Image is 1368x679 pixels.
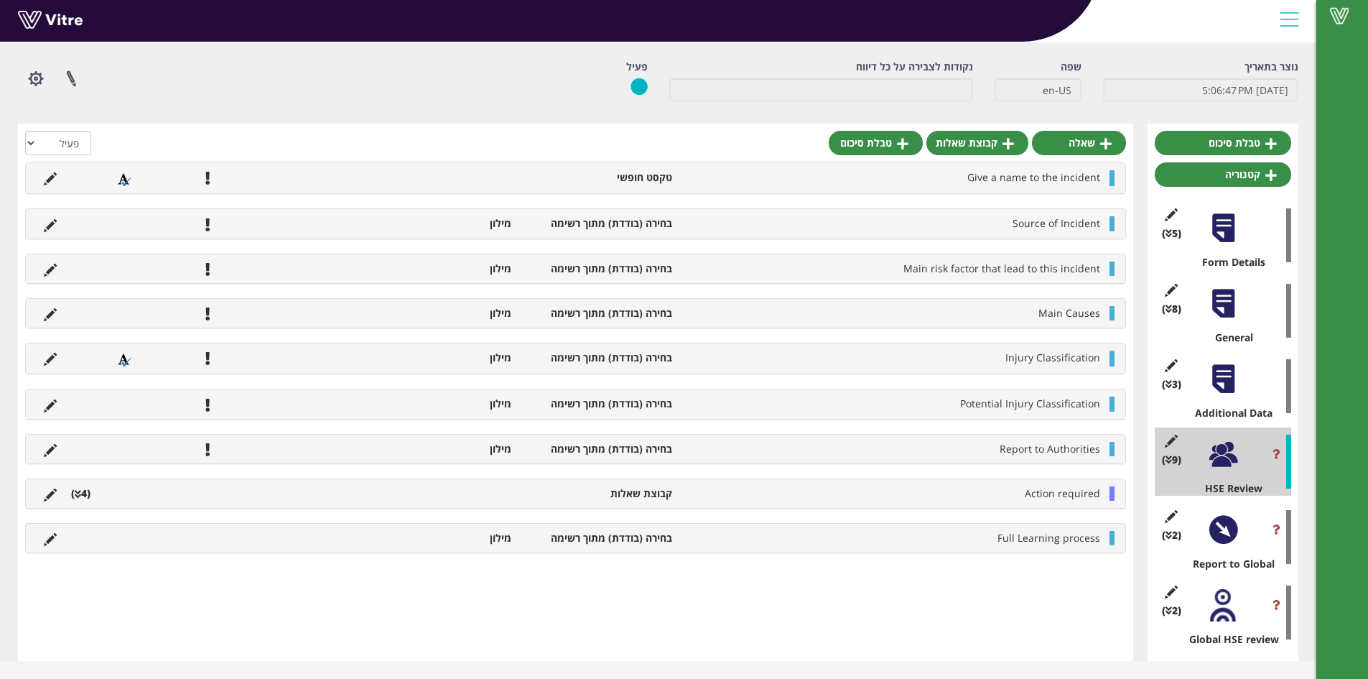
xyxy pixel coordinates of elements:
[518,397,679,411] li: בחירה (בודדת) מתוך רשימה
[518,306,679,320] li: בחירה (בודדת) מתוך רשימה
[518,531,679,545] li: בחירה (בודדת) מתוך רשימה
[518,442,679,456] li: בחירה (בודדת) מתוך רשימה
[1032,131,1126,155] a: שאלה
[631,78,648,96] img: yes
[1165,406,1291,420] div: Additional Data
[518,351,679,365] li: בחירה (בודדת) מתוך רשימה
[358,531,518,545] li: מילון
[1000,442,1100,456] span: Report to Authorities
[518,262,679,276] li: בחירה (בודדת) מתוך רשימה
[1165,255,1291,269] div: Form Details
[1025,486,1100,500] span: Action required
[1061,60,1081,74] label: שפה
[358,216,518,231] li: מילון
[626,60,648,74] label: פעיל
[1013,216,1100,230] span: Source of Incident
[358,262,518,276] li: מילון
[1244,60,1298,74] label: נוצר בתאריך
[960,397,1100,410] span: Potential Injury Classification
[1162,226,1181,241] span: (5 )
[358,397,518,411] li: מילון
[1162,377,1181,392] span: (3 )
[1162,302,1181,316] span: (8 )
[358,442,518,456] li: מילון
[1162,453,1181,467] span: (9 )
[1162,604,1181,618] span: (2 )
[518,216,679,231] li: בחירה (בודדת) מתוך רשימה
[1165,481,1291,496] div: HSE Review
[1155,131,1291,155] a: טבלת סיכום
[1162,528,1181,542] span: (2 )
[1038,306,1100,320] span: Main Causes
[997,531,1100,545] span: Full Learning process
[64,486,98,501] li: (4 )
[358,351,518,365] li: מילון
[903,262,1100,275] span: Main risk factor that lead to this incident
[1165,557,1291,571] div: Report to Global
[1165,331,1291,345] div: General
[1165,632,1291,647] div: Global HSE review
[926,131,1028,155] a: קבוצת שאלות
[518,170,679,185] li: טקסט חופשי
[856,60,973,74] label: נקודות לצבירה על כל דיווח
[1005,351,1100,364] span: Injury Classification
[829,131,923,155] a: טבלת סיכום
[518,486,679,501] li: קבוצת שאלות
[358,306,518,320] li: מילון
[1155,162,1291,187] a: קטגוריה
[967,170,1100,184] span: Give a name to the incident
